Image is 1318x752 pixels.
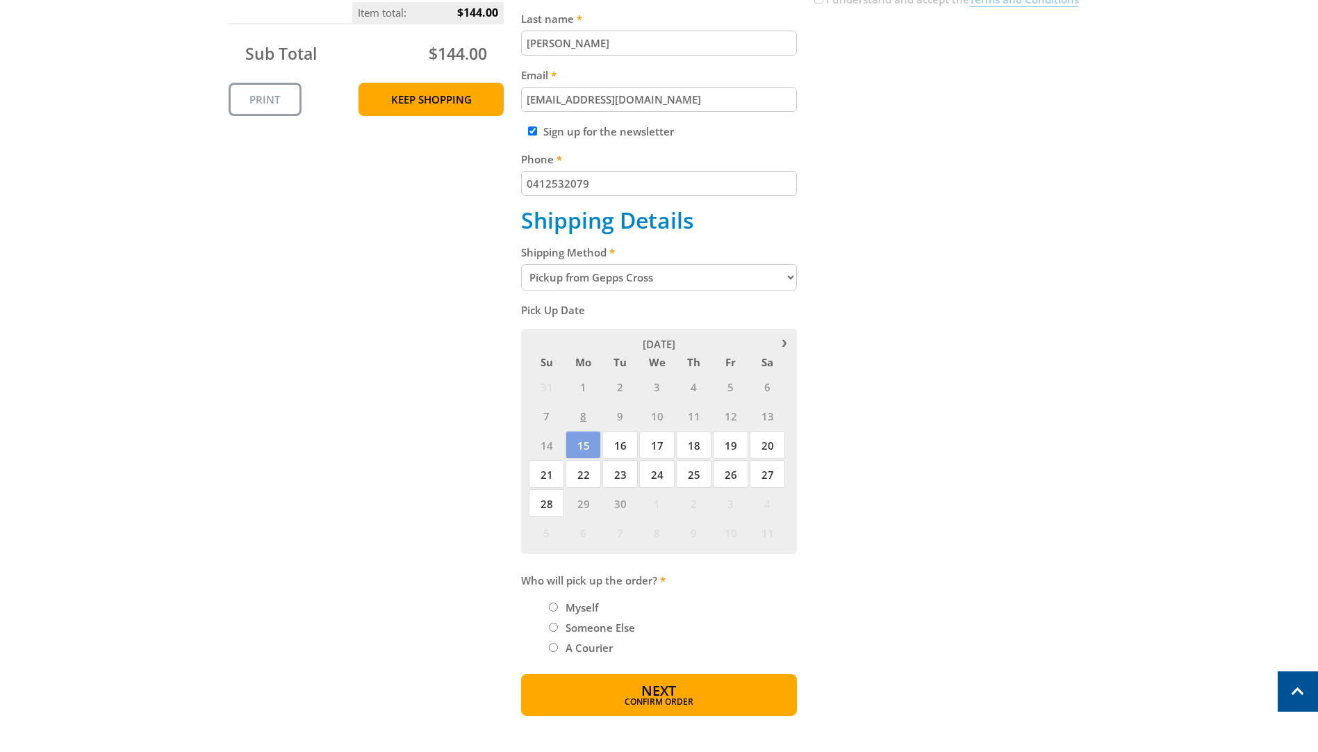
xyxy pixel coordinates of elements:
[750,353,785,371] span: Sa
[549,623,558,632] input: Please select who will pick up the order.
[639,402,675,430] span: 10
[602,431,638,459] span: 16
[529,518,564,546] span: 5
[561,636,618,660] label: A Courier
[602,518,638,546] span: 7
[713,402,748,430] span: 12
[457,2,498,23] span: $144.00
[566,518,601,546] span: 6
[566,431,601,459] span: 15
[676,431,711,459] span: 18
[521,572,797,589] label: Who will pick up the order?
[529,489,564,517] span: 28
[566,353,601,371] span: Mo
[713,353,748,371] span: Fr
[750,460,785,488] span: 27
[602,460,638,488] span: 23
[521,171,797,196] input: Please enter your telephone number.
[566,402,601,430] span: 8
[529,460,564,488] span: 21
[245,42,317,65] span: Sub Total
[549,603,558,612] input: Please select who will pick up the order.
[521,31,797,56] input: Please enter your last name.
[641,681,676,700] span: Next
[639,460,675,488] span: 24
[713,431,748,459] span: 19
[566,460,601,488] span: 22
[521,264,797,291] select: Please select a shipping method.
[713,460,748,488] span: 26
[713,373,748,400] span: 5
[561,616,640,639] label: Someone Else
[521,67,797,83] label: Email
[529,402,564,430] span: 7
[521,151,797,167] label: Phone
[713,518,748,546] span: 10
[549,643,558,652] input: Please select who will pick up the order.
[521,10,797,27] label: Last name
[429,42,487,65] span: $144.00
[602,353,638,371] span: Tu
[676,518,711,546] span: 9
[639,373,675,400] span: 3
[566,373,601,400] span: 1
[602,373,638,400] span: 2
[521,207,797,234] h2: Shipping Details
[676,353,711,371] span: Th
[352,2,504,23] p: Item total:
[639,518,675,546] span: 8
[676,489,711,517] span: 2
[529,431,564,459] span: 14
[676,460,711,488] span: 25
[359,83,504,116] a: Keep Shopping
[529,353,564,371] span: Su
[521,674,797,716] button: Next Confirm order
[521,244,797,261] label: Shipping Method
[561,596,603,619] label: Myself
[750,373,785,400] span: 6
[543,124,674,138] label: Sign up for the newsletter
[676,373,711,400] span: 4
[529,373,564,400] span: 31
[229,83,302,116] a: Print
[750,518,785,546] span: 11
[750,489,785,517] span: 4
[713,489,748,517] span: 3
[551,698,767,706] span: Confirm order
[639,489,675,517] span: 1
[566,489,601,517] span: 29
[602,402,638,430] span: 9
[639,431,675,459] span: 17
[521,87,797,112] input: Please enter your email address.
[521,302,797,318] label: Pick Up Date
[750,402,785,430] span: 13
[639,353,675,371] span: We
[750,431,785,459] span: 20
[643,337,675,351] span: [DATE]
[676,402,711,430] span: 11
[602,489,638,517] span: 30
